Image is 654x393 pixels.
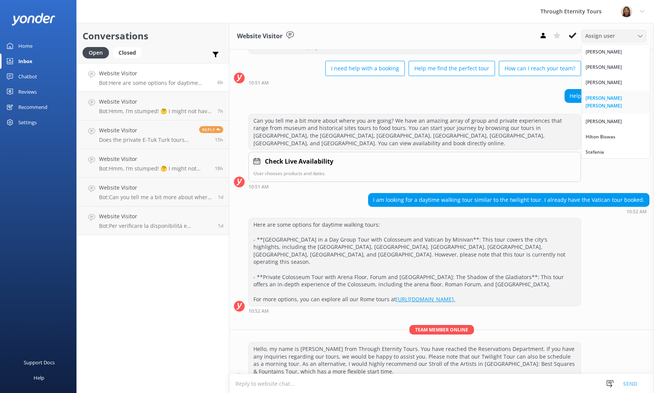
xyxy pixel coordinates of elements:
[18,115,37,130] div: Settings
[218,222,223,229] span: Sep 09 2025 02:36pm (UTC +02:00) Europe/Amsterdam
[11,13,55,26] img: yonder-white-logo.png
[237,31,282,41] h3: Website Visitor
[18,99,47,115] div: Recommend
[77,149,229,178] a: Website VisitorBot:Hmm, I’m stumped! 🤔 I might not have the answer to that one, but our amazing t...
[83,48,113,57] a: Open
[586,94,646,110] div: [PERSON_NAME] [PERSON_NAME]
[83,29,223,43] h2: Conversations
[77,63,229,92] a: Website VisitorBot:Here are some options for daytime walking tours: - **[GEOGRAPHIC_DATA] in a Da...
[99,155,209,163] h4: Website Visitor
[248,185,269,189] strong: 10:51 AM
[368,209,649,214] div: Sep 10 2025 10:52am (UTC +02:00) Europe/Amsterdam
[249,218,581,306] div: Here are some options for daytime walking tours: - **[GEOGRAPHIC_DATA] in a Day Group Tour with C...
[581,30,646,42] div: Assign User
[215,136,223,143] span: Sep 10 2025 01:57am (UTC +02:00) Europe/Amsterdam
[585,32,615,40] span: Assign user
[99,222,212,229] p: Bot: Per verificare la disponibilità e prenotare un tour dei Musei Vaticani con [PERSON_NAME] ita...
[99,194,212,201] p: Bot: Can you tell me a bit more about where you are going? We have an amazing array of group and ...
[34,370,44,385] div: Help
[586,133,615,141] div: Hilton Biswas
[77,178,229,206] a: Website VisitorBot:Can you tell me a bit more about where you are going? We have an amazing array...
[586,148,604,156] div: Stefania
[99,80,212,86] p: Bot: Here are some options for daytime walking tours: - **[GEOGRAPHIC_DATA] in a Day Group Tour w...
[99,212,212,221] h4: Website Visitor
[99,97,212,106] h4: Website Visitor
[217,79,223,86] span: Sep 10 2025 10:52am (UTC +02:00) Europe/Amsterdam
[249,114,581,149] div: Can you tell me a bit more about where you are going? We have an amazing array of group and priva...
[18,38,32,54] div: Home
[217,108,223,114] span: Sep 10 2025 09:48am (UTC +02:00) Europe/Amsterdam
[18,84,37,99] div: Reviews
[99,184,212,192] h4: Website Visitor
[586,63,622,71] div: [PERSON_NAME]
[83,47,109,58] div: Open
[586,118,622,125] div: [PERSON_NAME]
[409,325,474,335] span: Team member online
[586,48,622,56] div: [PERSON_NAME]
[113,47,142,58] div: Closed
[77,206,229,235] a: Website VisitorBot:Per verificare la disponibilità e prenotare un tour dei Musei Vaticani con [PE...
[248,308,581,313] div: Sep 10 2025 10:52am (UTC +02:00) Europe/Amsterdam
[325,61,405,76] button: I need help with a booking
[99,69,212,78] h4: Website Visitor
[409,61,495,76] button: Help me find the perfect tour
[215,165,223,172] span: Sep 09 2025 10:47pm (UTC +02:00) Europe/Amsterdam
[99,126,193,135] h4: Website Visitor
[248,184,581,189] div: Sep 10 2025 10:51am (UTC +02:00) Europe/Amsterdam
[626,209,647,214] strong: 10:52 AM
[77,120,229,149] a: Website VisitorDoes the private E-Tuk Turk tours operate at night in November?Reply15h
[18,54,32,69] div: Inbox
[99,165,209,172] p: Bot: Hmm, I’m stumped! 🤔 I might not have the answer to that one, but our amazing team definitely...
[99,136,193,143] p: Does the private E-Tuk Turk tours operate at night in November?
[565,105,649,110] div: Sep 10 2025 10:51am (UTC +02:00) Europe/Amsterdam
[113,48,146,57] a: Closed
[265,157,333,167] h4: Check Live Availability
[499,61,581,76] button: How can I reach your team?
[586,79,622,86] div: [PERSON_NAME]
[18,69,37,84] div: Chatbot
[368,193,649,206] div: I am looking for a daytime walking tour similar to the twilight tour. I already have the Vatican ...
[248,309,269,313] strong: 10:52 AM
[99,108,212,115] p: Bot: Hmm, I’m stumped! 🤔 I might not have the answer to that one, but our amazing team definitely...
[248,81,269,85] strong: 10:51 AM
[249,343,581,378] div: Hello, my name is [PERSON_NAME] from Through Eternity Tours. You have reached the Reservations De...
[621,6,632,17] img: 725-1755267273.png
[248,80,581,85] div: Sep 10 2025 10:51am (UTC +02:00) Europe/Amsterdam
[218,194,223,200] span: Sep 09 2025 05:22pm (UTC +02:00) Europe/Amsterdam
[253,170,576,177] p: User chooses products and dates.
[199,126,223,133] span: Reply
[24,355,55,370] div: Support Docs
[565,89,649,102] div: Help me find the perfect tour
[396,296,455,303] a: [URL][DOMAIN_NAME].
[77,92,229,120] a: Website VisitorBot:Hmm, I’m stumped! 🤔 I might not have the answer to that one, but our amazing t...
